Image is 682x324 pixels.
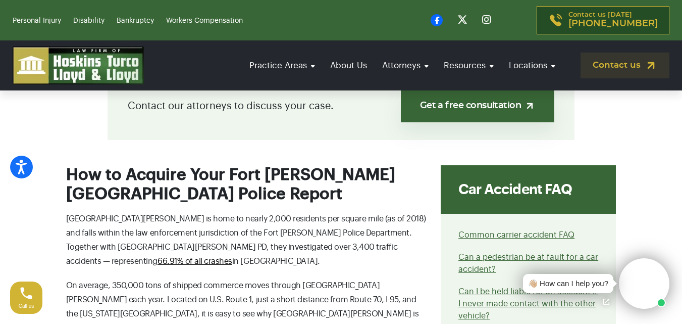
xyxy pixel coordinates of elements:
a: Attorneys [377,51,434,80]
a: About Us [325,51,372,80]
a: Contact us [581,53,669,78]
a: Locations [504,51,560,80]
span: [GEOGRAPHIC_DATA][PERSON_NAME] is home to nearly 2,000 residents per square mile (as of 2018) and... [66,215,426,265]
a: 66.91% of all crashes [158,257,232,265]
span: in [GEOGRAPHIC_DATA]. [232,257,320,265]
span: [PHONE_NUMBER] [568,19,658,29]
a: Open chat [596,291,617,312]
span: Call us [19,303,34,309]
div: Contact our attorneys to discuss your case. [108,72,574,140]
a: Resources [439,51,499,80]
p: Contact us [DATE] [568,12,658,29]
a: Practice Areas [244,51,320,80]
h2: How to Acquire Your Fort [PERSON_NAME] [GEOGRAPHIC_DATA] Police Report [66,165,429,204]
img: logo [13,47,144,84]
a: Personal Injury [13,17,61,24]
div: Car Accident FAQ [441,165,616,214]
a: Bankruptcy [117,17,154,24]
a: Common carrier accident FAQ [458,231,574,239]
div: 👋🏼 How can I help you? [528,278,608,290]
a: Get a free consultation [401,89,554,122]
a: Disability [73,17,104,24]
a: Contact us [DATE][PHONE_NUMBER] [537,6,669,34]
a: Workers Compensation [166,17,243,24]
a: Can I be held liable for an accident if I never made contact with the other vehicle? [458,288,598,320]
a: Can a pedestrian be at fault for a car accident? [458,253,598,273]
img: arrow-up-right-light.svg [524,101,535,111]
